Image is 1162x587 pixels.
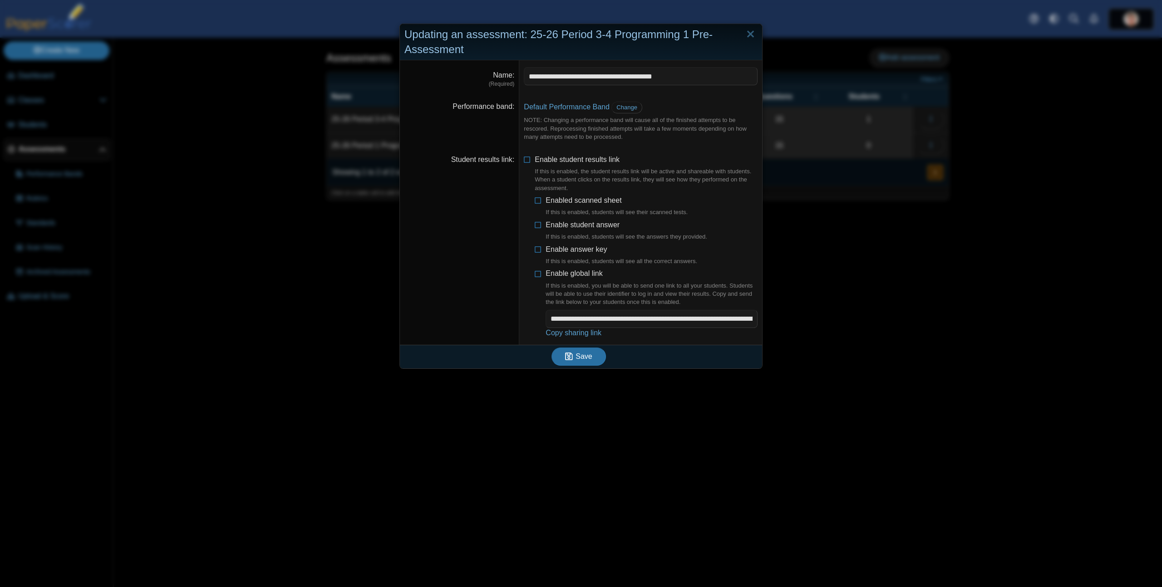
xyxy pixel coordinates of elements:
button: Save [551,347,606,366]
label: Student results link [451,156,515,163]
label: Performance band [453,103,514,110]
div: NOTE: Changing a performance band will cause all of the finished attempts to be rescored. Reproce... [524,116,758,141]
a: Default Performance Band [524,103,610,111]
div: Updating an assessment: 25-26 Period 3-4 Programming 1 Pre-Assessment [400,24,762,60]
span: Save [576,352,592,360]
dfn: (Required) [404,80,514,88]
span: Enable answer key [546,245,697,266]
a: Close [743,27,758,42]
div: If this is enabled, students will see the answers they provided. [546,233,707,241]
span: Enable global link [546,269,758,306]
span: Change [616,104,637,111]
div: If this is enabled, students will see all the correct answers. [546,257,697,265]
div: If this is enabled, the student results link will be active and shareable with students. When a s... [535,167,758,192]
span: Enable student results link [535,156,758,192]
div: If this is enabled, students will see their scanned tests. [546,208,688,216]
span: Enable student answer [546,221,707,241]
label: Name [493,71,514,79]
div: If this is enabled, you will be able to send one link to all your students. Students will be able... [546,282,758,307]
span: Enabled scanned sheet [546,196,688,217]
a: Change [611,102,642,113]
a: Copy sharing link [546,329,601,337]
